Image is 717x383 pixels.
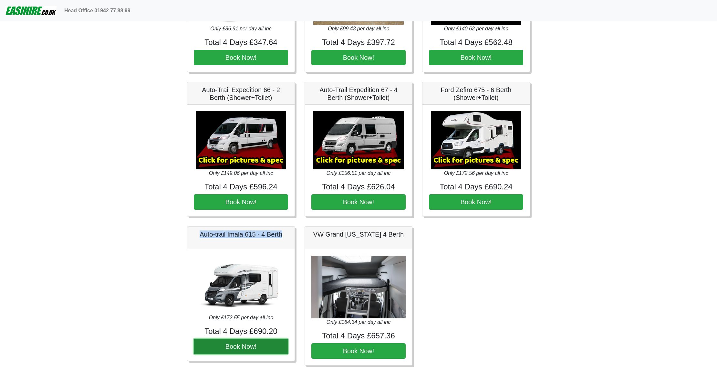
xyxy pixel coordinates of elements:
i: Only £156.51 per day all inc [327,170,390,176]
button: Book Now! [429,194,523,210]
i: Only £164.34 per day all inc [327,319,390,325]
i: Only £140.62 per day all inc [444,26,508,31]
i: Only £86.91 per day all inc [210,26,271,31]
h5: Auto-trail Imala 615 - 4 Berth [194,230,288,238]
h4: Total 4 Days £347.64 [194,38,288,47]
i: Only £99.43 per day all inc [328,26,389,31]
img: easihire_logo_small.png [5,4,57,17]
h4: Total 4 Days £562.48 [429,38,523,47]
button: Book Now! [194,339,288,354]
h4: Total 4 Days £657.36 [311,331,406,341]
img: VW Grand California 4 Berth [311,256,406,319]
h5: Ford Zefiro 675 - 6 Berth (Shower+Toilet) [429,86,523,101]
img: Ford Zefiro 675 - 6 Berth (Shower+Toilet) [431,111,521,169]
h4: Total 4 Days £690.24 [429,182,523,192]
img: Auto-trail Imala 615 - 4 Berth [196,256,286,314]
h5: Auto-Trail Expedition 67 - 4 Berth (Shower+Toilet) [311,86,406,101]
button: Book Now! [311,343,406,359]
a: Head Office 01942 77 88 99 [62,4,133,17]
button: Book Now! [311,194,406,210]
h4: Total 4 Days £690.20 [194,327,288,336]
h5: Auto-Trail Expedition 66 - 2 Berth (Shower+Toilet) [194,86,288,101]
button: Book Now! [194,194,288,210]
img: Auto-Trail Expedition 66 - 2 Berth (Shower+Toilet) [196,111,286,169]
button: Book Now! [311,50,406,65]
h4: Total 4 Days £626.04 [311,182,406,192]
h4: Total 4 Days £596.24 [194,182,288,192]
h5: VW Grand [US_STATE] 4 Berth [311,230,406,238]
i: Only £149.06 per day all inc [209,170,273,176]
b: Head Office 01942 77 88 99 [64,8,130,13]
img: Auto-Trail Expedition 67 - 4 Berth (Shower+Toilet) [313,111,404,169]
button: Book Now! [429,50,523,65]
i: Only £172.55 per day all inc [209,315,273,320]
h4: Total 4 Days £397.72 [311,38,406,47]
i: Only £172.56 per day all inc [444,170,508,176]
button: Book Now! [194,50,288,65]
